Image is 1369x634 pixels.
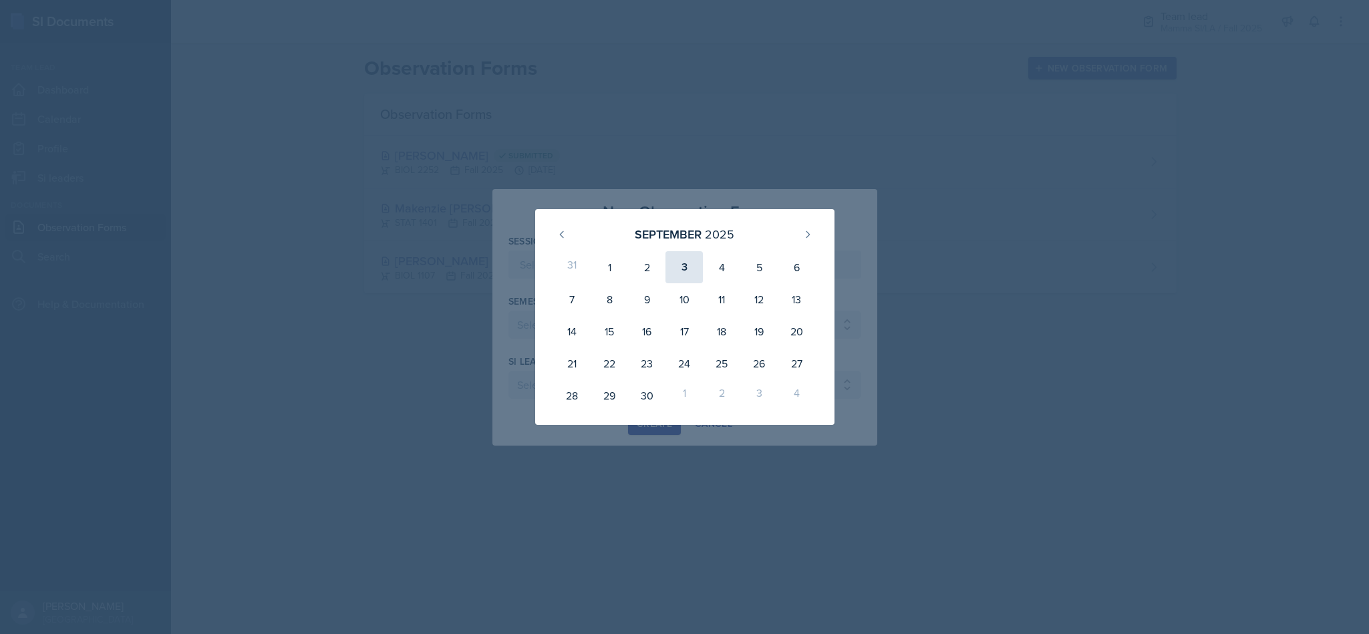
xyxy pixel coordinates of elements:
div: 17 [665,315,703,347]
div: 30 [628,379,665,412]
div: 13 [778,283,815,315]
div: 22 [591,347,628,379]
div: 26 [740,347,778,379]
div: 14 [554,315,591,347]
div: 1 [665,379,703,412]
div: 12 [740,283,778,315]
div: 8 [591,283,628,315]
div: 7 [554,283,591,315]
div: 4 [778,379,815,412]
div: 24 [665,347,703,379]
div: 25 [703,347,740,379]
div: 2 [628,251,665,283]
div: 3 [740,379,778,412]
div: 23 [628,347,665,379]
div: 11 [703,283,740,315]
div: 2025 [705,225,734,243]
div: 2 [703,379,740,412]
div: 9 [628,283,665,315]
div: 29 [591,379,628,412]
div: 1 [591,251,628,283]
div: 10 [665,283,703,315]
div: 21 [554,347,591,379]
div: 19 [740,315,778,347]
div: 27 [778,347,815,379]
div: 15 [591,315,628,347]
div: 28 [554,379,591,412]
div: 5 [740,251,778,283]
div: 16 [628,315,665,347]
div: 20 [778,315,815,347]
div: 6 [778,251,815,283]
div: September [635,225,702,243]
div: 31 [554,251,591,283]
div: 4 [703,251,740,283]
div: 18 [703,315,740,347]
div: 3 [665,251,703,283]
